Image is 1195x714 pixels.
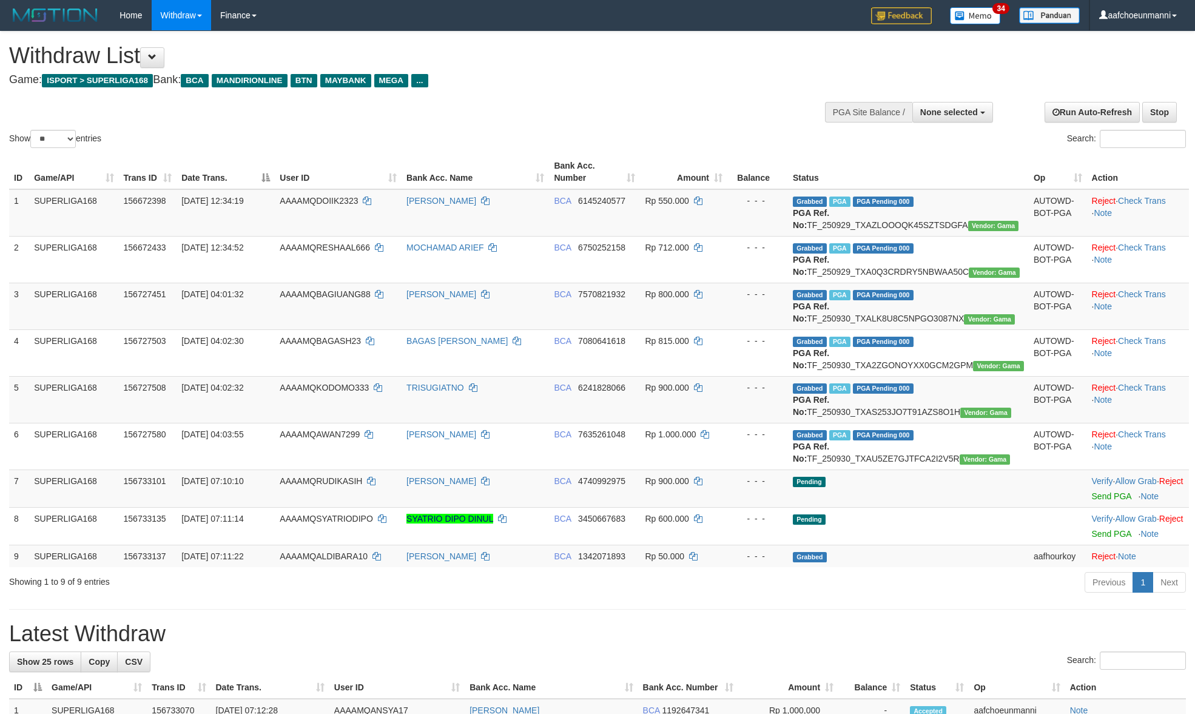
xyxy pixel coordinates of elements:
span: Copy 4740992975 to clipboard [578,476,625,486]
span: · [1115,514,1159,524]
td: 1 [9,189,29,237]
span: Rp 712.000 [645,243,688,252]
td: TF_250929_TXA0Q3CRDRY5NBWAA50C [788,236,1029,283]
span: Marked by aafsoycanthlai [829,243,850,254]
td: SUPERLIGA168 [29,236,118,283]
span: Rp 900.000 [645,476,688,486]
span: Copy 6241828066 to clipboard [578,383,625,392]
span: Copy 7635261048 to clipboard [578,429,625,439]
span: Rp 1.000.000 [645,429,696,439]
a: SYATRIO DIPO DINUL [406,514,493,524]
a: [PERSON_NAME] [406,429,476,439]
span: BCA [554,196,571,206]
span: 156672433 [124,243,166,252]
td: SUPERLIGA168 [29,329,118,376]
a: Reject [1092,243,1116,252]
span: Rp 50.000 [645,551,684,561]
a: Check Trans [1118,429,1166,439]
td: AUTOWD-BOT-PGA [1029,423,1087,470]
span: Rp 800.000 [645,289,688,299]
a: TRISUGIATNO [406,383,464,392]
a: Check Trans [1118,383,1166,392]
a: Reject [1092,289,1116,299]
th: ID [9,155,29,189]
th: Amount: activate to sort column ascending [738,676,838,699]
a: Check Trans [1118,196,1166,206]
span: ... [411,74,428,87]
td: AUTOWD-BOT-PGA [1029,376,1087,423]
span: BCA [554,476,571,486]
span: 156733135 [124,514,166,524]
span: Copy [89,657,110,667]
a: [PERSON_NAME] [406,289,476,299]
a: Reject [1159,514,1183,524]
span: BCA [554,551,571,561]
span: Marked by aafchoeunmanni [829,337,850,347]
span: ISPORT > SUPERLIGA168 [42,74,153,87]
a: Previous [1085,572,1133,593]
a: Stop [1142,102,1177,123]
span: Vendor URL: https://trx31.1velocity.biz [964,314,1015,325]
img: Button%20Memo.svg [950,7,1001,24]
a: Note [1094,348,1112,358]
td: TF_250930_TXAS253JO7T91AZS8O1H [788,376,1029,423]
span: Copy 1342071893 to clipboard [578,551,625,561]
th: Game/API: activate to sort column ascending [47,676,147,699]
span: Rp 600.000 [645,514,688,524]
span: Vendor URL: https://trx31.1velocity.biz [960,454,1011,465]
th: User ID: activate to sort column ascending [329,676,465,699]
span: Copy 3450667683 to clipboard [578,514,625,524]
span: Vendor URL: https://trx31.1velocity.biz [969,268,1020,278]
span: Rp 900.000 [645,383,688,392]
td: 7 [9,470,29,507]
th: Balance [727,155,788,189]
span: Grabbed [793,243,827,254]
span: [DATE] 04:02:32 [181,383,243,392]
td: AUTOWD-BOT-PGA [1029,236,1087,283]
span: MEGA [374,74,409,87]
td: · · [1087,507,1189,545]
a: Copy [81,652,118,672]
th: Bank Acc. Number: activate to sort column ascending [638,676,738,699]
span: PGA Pending [853,383,914,394]
span: Vendor URL: https://trx31.1velocity.biz [968,221,1019,231]
span: [DATE] 04:03:55 [181,429,243,439]
span: BCA [554,289,571,299]
td: SUPERLIGA168 [29,545,118,567]
span: Grabbed [793,430,827,440]
span: BCA [554,514,571,524]
th: Date Trans.: activate to sort column ascending [211,676,329,699]
label: Search: [1067,130,1186,148]
b: PGA Ref. No: [793,395,829,417]
span: AAAAMQRESHAAL666 [280,243,370,252]
span: 34 [992,3,1009,14]
span: BCA [554,429,571,439]
th: Balance: activate to sort column ascending [838,676,905,699]
span: [DATE] 12:34:19 [181,196,243,206]
td: TF_250930_TXAU5ZE7GJTFCA2I2V5R [788,423,1029,470]
span: 156727580 [124,429,166,439]
h1: Withdraw List [9,44,784,68]
span: Marked by aafchoeunmanni [829,430,850,440]
td: SUPERLIGA168 [29,470,118,507]
th: Op: activate to sort column ascending [969,676,1065,699]
select: Showentries [30,130,76,148]
span: [DATE] 07:11:14 [181,514,243,524]
span: · [1115,476,1159,486]
th: ID: activate to sort column descending [9,676,47,699]
td: · · [1087,283,1189,329]
th: Game/API: activate to sort column ascending [29,155,118,189]
span: Grabbed [793,337,827,347]
th: Trans ID: activate to sort column ascending [119,155,177,189]
span: AAAAMQBAGIUANG88 [280,289,370,299]
a: BAGAS [PERSON_NAME] [406,336,508,346]
img: MOTION_logo.png [9,6,101,24]
span: Vendor URL: https://trx31.1velocity.biz [973,361,1024,371]
span: Show 25 rows [17,657,73,667]
td: TF_250929_TXAZLOOOQK45SZTSDGFA [788,189,1029,237]
a: Reject [1092,551,1116,561]
span: PGA Pending [853,243,914,254]
a: CSV [117,652,150,672]
span: Marked by aafchoeunmanni [829,290,850,300]
th: Status [788,155,1029,189]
